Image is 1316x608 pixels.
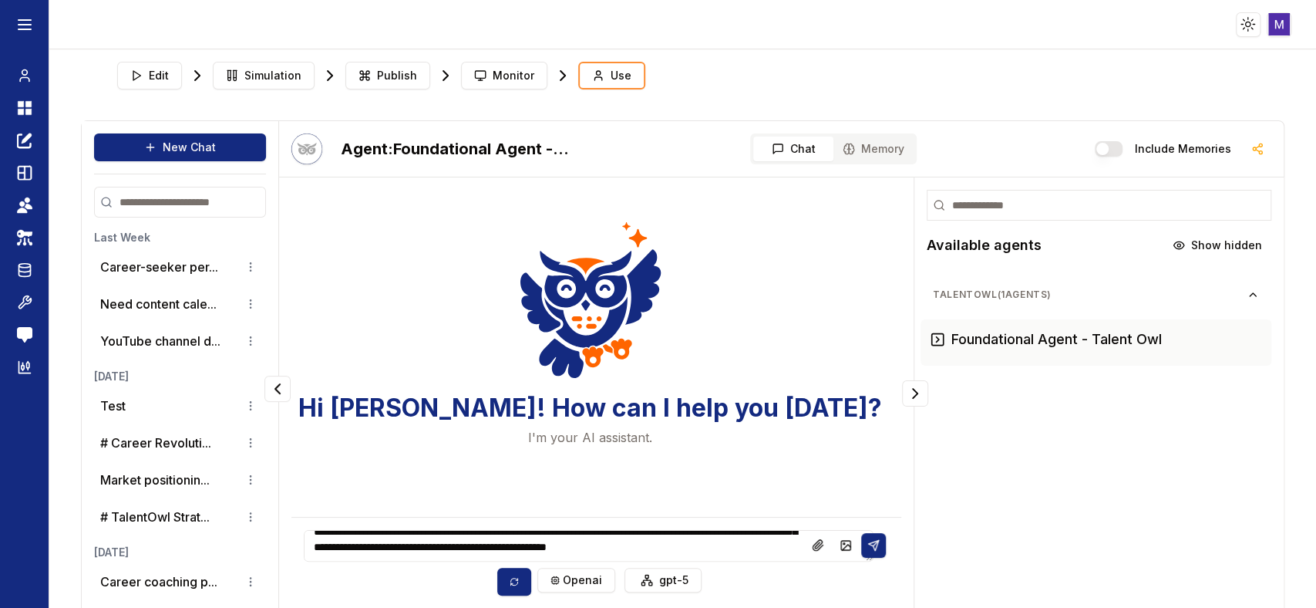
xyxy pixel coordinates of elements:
button: Conversation options [241,508,260,526]
button: TalentOwl(1agents) [921,282,1271,307]
button: Career coaching p... [100,573,217,591]
button: Collapse panel [902,380,928,407]
h3: Last Week [94,230,266,245]
span: Monitor [493,68,534,83]
button: Career-seeker per... [100,258,218,276]
button: openai [537,568,615,593]
button: Conversation options [241,434,260,452]
label: Include memories in the messages below [1135,144,1231,154]
button: Simulation [213,62,315,90]
button: New Chat [94,133,266,161]
button: Market positionin... [100,471,210,489]
span: Show hidden [1191,238,1262,253]
span: Use [611,68,631,83]
button: Publish [345,62,430,90]
span: Memory [861,141,904,157]
img: Welcome Owl [520,218,661,382]
button: # TalentOwl Strat... [100,508,210,526]
span: openai [563,573,602,588]
button: Use [578,62,645,90]
span: Publish [377,68,417,83]
button: gpt-5 [624,568,702,593]
button: Conversation options [241,258,260,276]
button: Collapse panel [264,376,291,402]
span: Chat [790,141,816,157]
button: Sync model selection with the edit page [497,568,531,596]
span: Edit [149,68,169,83]
h3: [DATE] [94,369,266,384]
span: gpt-5 [659,573,688,588]
button: Conversation options [241,573,260,591]
h2: Available agents [927,235,1042,256]
img: Bot [291,133,322,164]
img: ACg8ocI3K3aSuzFEhhGVEpmOL6RR35L8WCnUE51r3YfROrWe52VSEg=s96-c [1268,13,1291,35]
button: YouTube channel d... [100,332,220,350]
span: TalentOwl ( 1 agents) [933,289,1247,301]
button: Conversation options [241,397,260,415]
p: Test [100,397,126,415]
button: Monitor [461,62,547,90]
p: I'm your AI assistant. [528,428,652,447]
button: # Career Revoluti... [100,434,211,452]
button: Edit [117,62,182,90]
button: Include memories in the messages below [1095,141,1122,157]
button: Show hidden [1163,233,1271,258]
button: Conversation options [241,295,260,313]
button: Need content cale... [100,295,217,313]
h3: Foundational Agent - Talent Owl [951,329,1162,350]
img: feedback [17,327,32,343]
button: Conversation options [241,332,260,350]
button: Talk with Hootie [291,133,322,164]
button: Conversation options [241,471,260,489]
span: Simulation [244,68,301,83]
h2: Foundational Agent - Talent Owl [341,138,572,160]
h3: Hi [PERSON_NAME]! How can I help you [DATE]? [298,394,882,422]
h3: [DATE] [94,545,266,560]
